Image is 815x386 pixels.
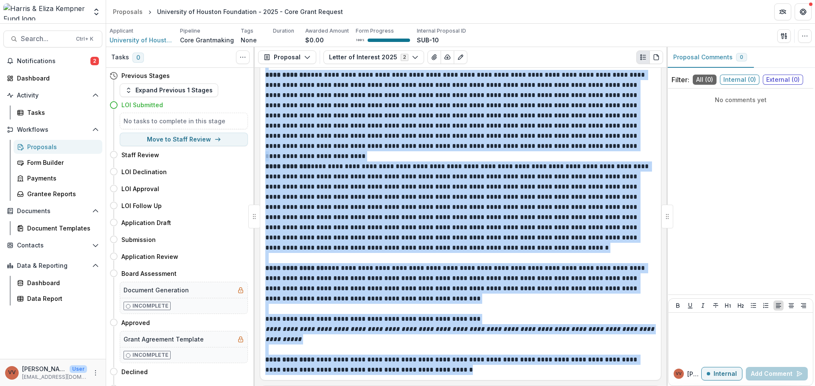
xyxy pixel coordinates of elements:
span: 0 [132,53,144,63]
nav: breadcrumb [110,6,346,18]
h5: Grant Agreement Template [124,335,204,344]
h4: LOI Submitted [121,100,163,109]
p: Applicant [110,27,133,35]
div: Data Report [27,294,96,303]
h4: Staff Review [121,150,159,159]
p: SUB-10 [417,36,439,44]
p: Core Grantmaking [180,36,234,44]
span: Notifications [17,58,90,65]
button: PDF view [649,50,663,64]
button: Partners [774,3,791,20]
h4: Approved [121,318,150,327]
div: Tasks [27,108,96,117]
button: Bullet List [748,300,759,311]
h4: LOI Approval [121,184,159,193]
h4: Previous Stages [121,71,170,80]
p: Duration [273,27,294,35]
h4: Declined [121,367,148,376]
h5: Document Generation [124,286,189,294]
a: Data Report [14,292,102,305]
a: Proposals [110,6,146,18]
button: Open Activity [3,89,102,102]
div: Dashboard [17,74,96,83]
button: Open Contacts [3,239,102,252]
p: Internal [714,370,737,378]
p: Pipeline [180,27,200,35]
p: None [241,36,257,44]
button: Align Center [786,300,796,311]
button: Toggle View Cancelled Tasks [236,50,250,64]
h5: No tasks to complete in this stage [124,117,244,125]
span: Activity [17,92,89,99]
span: Search... [21,35,71,43]
button: Align Right [798,300,809,311]
p: Tags [241,27,253,35]
p: Form Progress [356,27,394,35]
span: 2 [90,57,99,65]
button: View Attached Files [427,50,441,64]
button: Add Comment [746,367,808,380]
button: Open Documents [3,204,102,218]
div: Vivian Victoria [676,372,682,376]
div: Dashboard [27,278,96,287]
div: Vivian Victoria [8,370,16,375]
span: University of Houston Foundation [110,36,173,44]
span: All ( 0 ) [693,75,717,85]
div: Proposals [113,7,143,16]
a: Form Builder [14,156,102,169]
div: Proposals [27,142,96,151]
a: Dashboard [14,276,102,290]
button: Proposal Comments [666,47,754,68]
a: Proposals [14,140,102,154]
button: Heading 1 [723,300,733,311]
p: $0.00 [305,36,324,44]
button: Plaintext view [636,50,650,64]
button: Internal [701,367,742,380]
span: Contacts [17,242,89,249]
div: Form Builder [27,158,96,167]
button: Proposal [258,50,316,64]
div: Payments [27,174,96,183]
span: Data & Reporting [17,262,89,269]
a: Dashboard [3,71,102,85]
h4: LOI Follow Up [121,201,162,210]
p: [PERSON_NAME] [687,369,701,378]
p: Incomplete [132,351,169,359]
button: Open Workflows [3,123,102,136]
span: Workflows [17,126,89,133]
p: Incomplete [132,302,169,310]
div: University of Houston Foundation - 2025 - Core Grant Request [157,7,343,16]
button: Underline [685,300,695,311]
p: Filter: [672,75,689,85]
button: Notifications2 [3,54,102,68]
div: Grantee Reports [27,189,96,198]
p: Internal Proposal ID [417,27,466,35]
a: Tasks [14,106,102,119]
span: Internal ( 0 ) [720,75,759,85]
button: Ordered List [761,300,771,311]
button: Heading 2 [736,300,746,311]
button: Strike [711,300,721,311]
h4: Board Assessment [121,269,177,278]
button: Get Help [795,3,812,20]
h3: Tasks [111,54,129,61]
p: User [70,365,87,373]
span: External ( 0 ) [763,75,803,85]
a: Grantee Reports [14,187,102,201]
span: 0 [740,54,743,60]
button: More [90,368,101,378]
p: No comments yet [672,95,810,104]
button: Open Data & Reporting [3,259,102,272]
a: Payments [14,171,102,185]
button: Move to Staff Review [120,133,248,146]
p: 100 % [356,37,364,43]
button: Align Left [773,300,784,311]
h4: Application Review [121,252,178,261]
button: Open entity switcher [90,3,102,20]
a: Document Templates [14,221,102,235]
img: Harris & Eliza Kempner Fund logo [3,3,87,20]
div: Ctrl + K [74,34,95,44]
span: Documents [17,208,89,215]
h4: LOI Declination [121,167,167,176]
button: Bold [673,300,683,311]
